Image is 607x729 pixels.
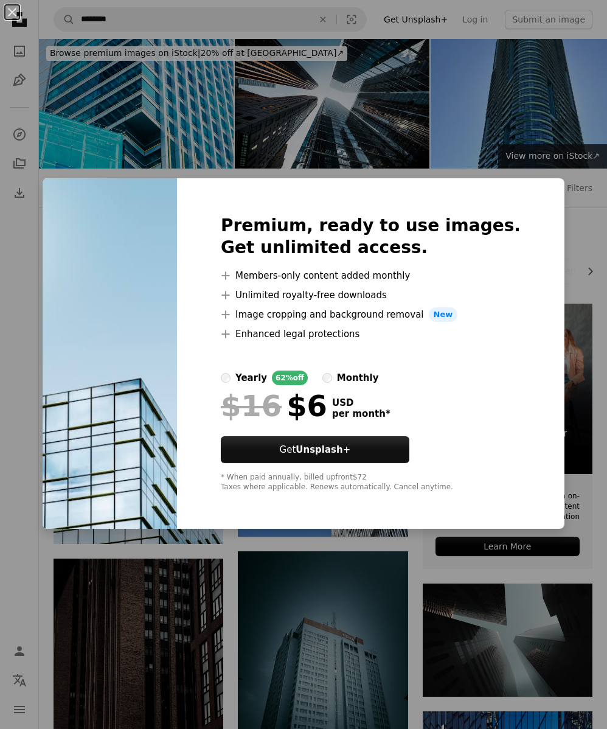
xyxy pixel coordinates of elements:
[221,268,521,283] li: Members-only content added monthly
[221,327,521,341] li: Enhanced legal protections
[322,373,332,383] input: monthly
[337,371,379,385] div: monthly
[221,307,521,322] li: Image cropping and background removal
[235,371,267,385] div: yearly
[332,397,390,408] span: USD
[332,408,390,419] span: per month *
[296,444,350,455] strong: Unsplash+
[221,390,282,422] span: $16
[221,436,409,463] button: GetUnsplash+
[221,473,521,492] div: * When paid annually, billed upfront $72 Taxes where applicable. Renews automatically. Cancel any...
[221,373,231,383] input: yearly62%off
[43,178,177,529] img: premium_photo-1666788166012-2596989d747d
[221,288,521,302] li: Unlimited royalty-free downloads
[221,215,521,259] h2: Premium, ready to use images. Get unlimited access.
[429,307,458,322] span: New
[221,390,327,422] div: $6
[272,371,308,385] div: 62% off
